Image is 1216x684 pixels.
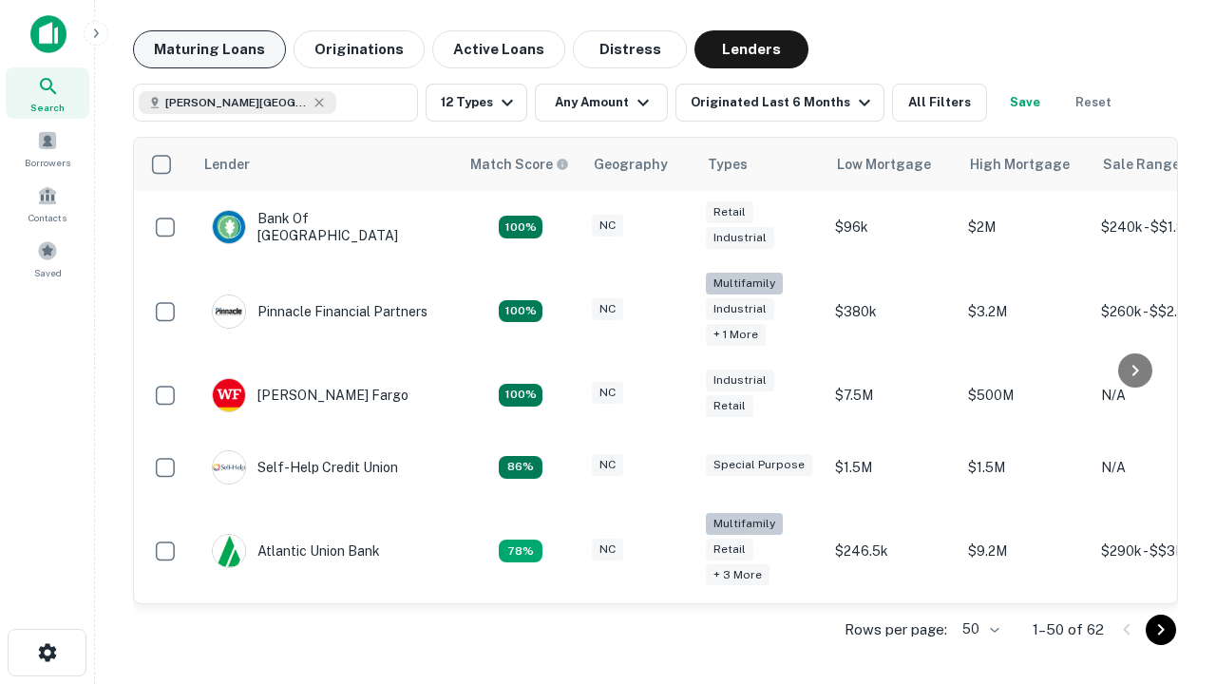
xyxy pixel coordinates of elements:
[499,300,542,323] div: Matching Properties: 23, hasApolloMatch: undefined
[959,191,1092,263] td: $2M
[213,451,245,484] img: picture
[499,456,542,479] div: Matching Properties: 11, hasApolloMatch: undefined
[204,153,250,176] div: Lender
[1033,618,1104,641] p: 1–50 of 62
[6,233,89,284] a: Saved
[826,503,959,599] td: $246.5k
[706,298,774,320] div: Industrial
[1146,615,1176,645] button: Go to next page
[212,450,398,484] div: Self-help Credit Union
[694,30,808,68] button: Lenders
[426,84,527,122] button: 12 Types
[706,395,753,417] div: Retail
[28,210,66,225] span: Contacts
[696,138,826,191] th: Types
[6,67,89,119] a: Search
[706,513,783,535] div: Multifamily
[837,153,931,176] div: Low Mortgage
[706,370,774,391] div: Industrial
[499,216,542,238] div: Matching Properties: 14, hasApolloMatch: undefined
[165,94,308,111] span: [PERSON_NAME][GEOGRAPHIC_DATA], [GEOGRAPHIC_DATA]
[592,298,623,320] div: NC
[573,30,687,68] button: Distress
[592,454,623,476] div: NC
[706,454,812,476] div: Special Purpose
[959,431,1092,503] td: $1.5M
[826,263,959,359] td: $380k
[6,123,89,174] a: Borrowers
[213,535,245,567] img: picture
[294,30,425,68] button: Originations
[499,540,542,562] div: Matching Properties: 10, hasApolloMatch: undefined
[535,84,668,122] button: Any Amount
[592,539,623,560] div: NC
[826,191,959,263] td: $96k
[499,384,542,407] div: Matching Properties: 14, hasApolloMatch: undefined
[459,138,582,191] th: Capitalize uses an advanced AI algorithm to match your search with the best lender. The match sco...
[30,100,65,115] span: Search
[594,153,668,176] div: Geography
[970,153,1070,176] div: High Mortgage
[959,138,1092,191] th: High Mortgage
[955,616,1002,643] div: 50
[826,431,959,503] td: $1.5M
[1103,153,1180,176] div: Sale Range
[706,539,753,560] div: Retail
[706,201,753,223] div: Retail
[212,210,440,244] div: Bank Of [GEOGRAPHIC_DATA]
[6,178,89,229] a: Contacts
[470,154,569,175] div: Capitalize uses an advanced AI algorithm to match your search with the best lender. The match sco...
[706,273,783,294] div: Multifamily
[845,618,947,641] p: Rows per page:
[34,265,62,280] span: Saved
[706,227,774,249] div: Industrial
[212,294,427,329] div: Pinnacle Financial Partners
[708,153,748,176] div: Types
[212,534,380,568] div: Atlantic Union Bank
[892,84,987,122] button: All Filters
[25,155,70,170] span: Borrowers
[213,379,245,411] img: picture
[213,295,245,328] img: picture
[706,324,766,346] div: + 1 more
[213,211,245,243] img: picture
[212,378,408,412] div: [PERSON_NAME] Fargo
[193,138,459,191] th: Lender
[826,138,959,191] th: Low Mortgage
[959,359,1092,431] td: $500M
[959,503,1092,599] td: $9.2M
[432,30,565,68] button: Active Loans
[582,138,696,191] th: Geography
[959,263,1092,359] td: $3.2M
[675,84,884,122] button: Originated Last 6 Months
[133,30,286,68] button: Maturing Loans
[470,154,565,175] h6: Match Score
[691,91,876,114] div: Originated Last 6 Months
[706,564,769,586] div: + 3 more
[592,215,623,237] div: NC
[592,382,623,404] div: NC
[826,359,959,431] td: $7.5M
[30,15,66,53] img: capitalize-icon.png
[1063,84,1124,122] button: Reset
[1121,471,1216,562] iframe: Chat Widget
[995,84,1055,122] button: Save your search to get updates of matches that match your search criteria.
